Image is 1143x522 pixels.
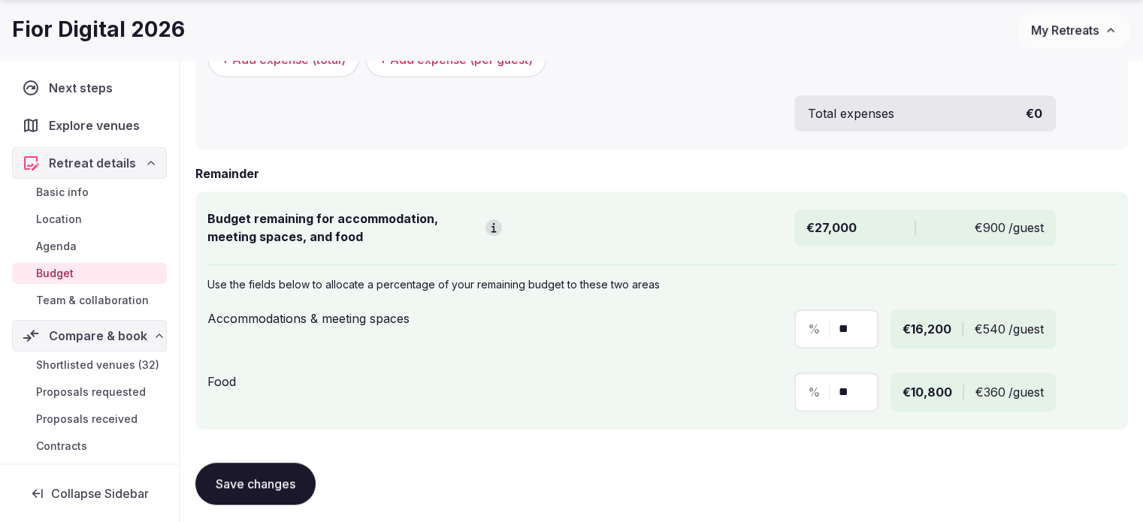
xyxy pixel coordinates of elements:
a: Next steps [12,72,167,104]
span: Explore venues [49,116,146,134]
a: Shortlisted venues (32) [12,355,167,376]
span: Location [36,212,82,227]
div: Budget remaining for accommodation, meeting spaces, and food [207,204,502,246]
span: Next steps [49,79,119,97]
a: Proposals received [12,409,167,430]
button: Save changes [195,463,316,505]
span: €16,200 [903,320,951,338]
button: Collapse Sidebar [12,477,167,510]
span: Agenda [36,239,77,254]
span: €360 [975,383,1005,401]
a: Proposals requested [12,382,167,403]
span: Total expenses [808,104,894,122]
div: Food [207,367,502,391]
button: My Retreats [1017,11,1131,49]
span: €900 [975,219,1005,237]
a: Contracts [12,436,167,457]
span: % [808,320,820,338]
span: Compare & book [49,327,147,345]
span: /guest [1005,383,1044,401]
span: Team & collaboration [36,293,149,308]
span: Shortlisted venues (32) [36,358,159,373]
a: Budget [12,263,167,284]
span: Contracts [36,439,87,454]
span: Retreat details [49,154,136,172]
span: €10,800 [903,383,952,401]
span: Proposals received [36,412,138,427]
p: Use the fields below to allocate a percentage of your remaining budget to these two areas [207,277,1116,292]
a: Agenda [12,236,167,257]
span: % [808,383,820,401]
h1: Fior Digital 2026 [12,15,185,44]
a: Basic info [12,182,167,203]
span: My Retreats [1031,23,1099,38]
span: Basic info [36,185,89,200]
span: €27,000 [806,219,857,237]
span: Proposals requested [36,385,146,400]
span: €0 [1026,104,1042,122]
span: Collapse Sidebar [51,486,149,501]
span: €540 [975,320,1005,338]
span: /guest [1005,219,1044,237]
h2: Remainder [195,164,259,183]
span: Budget [36,266,74,281]
span: /guest [1005,320,1044,338]
a: Explore venues [12,110,167,141]
a: Location [12,209,167,230]
a: Team & collaboration [12,290,167,311]
div: Accommodations & meeting spaces [207,303,502,327]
